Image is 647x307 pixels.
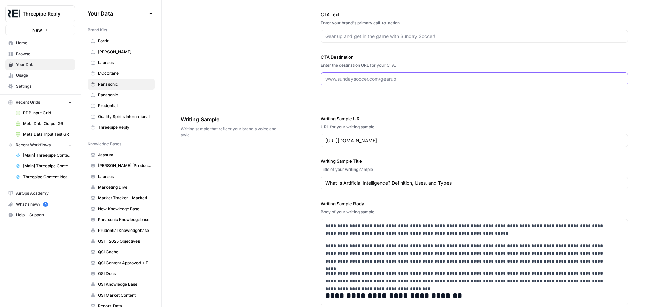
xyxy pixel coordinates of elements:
[12,108,75,118] a: PDP Input Grid
[98,81,152,87] span: Panasonic
[321,62,628,68] div: Enter the destination URL for your CTA.
[88,79,155,90] a: Panasonic
[88,100,155,111] a: Prudential
[88,214,155,225] a: Panasonic Knowledgebase
[16,72,72,79] span: Usage
[12,172,75,182] a: Threepipe Content Ideation
[16,190,72,196] span: AirOps Academy
[98,292,152,298] span: QSI Market Content
[6,199,75,209] div: What's new?
[98,217,152,223] span: Panasonic Knowledgebase
[44,203,46,206] text: 5
[5,81,75,92] a: Settings
[321,124,628,130] div: URL for your writing sample
[98,152,152,158] span: Jasnum
[23,121,72,127] span: Meta Data Output GR
[325,180,624,186] input: Game Day Gear Guide
[321,115,628,122] label: Writing Sample URL
[16,51,72,57] span: Browse
[321,209,628,215] div: Body of your writing sample
[98,174,152,180] span: Laureus
[98,38,152,44] span: Forrit
[98,92,152,98] span: Panasonic
[5,188,75,199] a: AirOps Academy
[98,206,152,212] span: New Knowledge Base
[12,150,75,161] a: [Main] Threepipe Content Producer
[98,184,152,190] span: Marketing Dive
[23,110,72,116] span: PDP Input Grid
[88,90,155,100] a: Panasonic
[16,99,40,105] span: Recent Grids
[23,152,72,158] span: [Main] Threepipe Content Producer
[321,158,628,164] label: Writing Sample Title
[16,62,72,68] span: Your Data
[5,140,75,150] button: Recent Workflows
[98,114,152,120] span: Quality Spirits International
[16,40,72,46] span: Home
[16,142,51,148] span: Recent Workflows
[325,137,624,144] input: www.sundaysoccer.com/game-day
[88,204,155,214] a: New Knowledge Base
[98,260,152,266] span: QSI Content Approved + Feedback
[98,195,152,201] span: Market Tracker - Marketing + Advertising
[98,281,152,287] span: QSI Knowledge Base
[88,171,155,182] a: Laureus
[5,25,75,35] button: New
[5,97,75,108] button: Recent Grids
[88,27,107,33] span: Brand Kits
[321,11,628,18] label: CTA Text
[43,202,48,207] a: 5
[5,38,75,49] a: Home
[98,238,152,244] span: QSI - 2025 Objectives
[98,124,152,130] span: Threepipe Reply
[32,27,42,33] span: New
[5,199,75,210] button: What's new? 5
[88,111,155,122] a: Quality Spirits International
[88,268,155,279] a: QSI Docs
[12,129,75,140] a: Meta Data Input Test GR
[321,20,628,26] div: Enter your brand's primary call-to-action.
[23,163,72,169] span: [Main] Threepipe Content Idea & Brief Generator
[88,290,155,301] a: QSI Market Content
[88,68,155,79] a: L'Occitane
[23,174,72,180] span: Threepipe Content Ideation
[88,279,155,290] a: QSI Knowledge Base
[88,141,121,147] span: Knowledge Bases
[181,126,283,138] span: Writing sample that reflect your brand's voice and style.
[88,182,155,193] a: Marketing Dive
[98,227,152,234] span: Prudential Knowledgebase
[88,257,155,268] a: QSI Content Approved + Feedback
[23,10,63,17] span: Threepipe Reply
[88,236,155,247] a: QSI - 2025 Objectives
[88,150,155,160] a: Jasnum
[98,60,152,66] span: Laureus
[98,103,152,109] span: Prudential
[325,33,624,40] input: Gear up and get in the game with Sunday Soccer!
[98,70,152,76] span: L'Occitane
[98,271,152,277] span: QSI Docs
[88,247,155,257] a: QSI Cache
[16,212,72,218] span: Help + Support
[88,193,155,204] a: Market Tracker - Marketing + Advertising
[88,122,155,133] a: Threepipe Reply
[321,166,628,173] div: Title of your writing sample
[5,59,75,70] a: Your Data
[88,36,155,47] a: Forrit
[16,83,72,89] span: Settings
[5,210,75,220] button: Help + Support
[325,75,624,82] input: www.sundaysoccer.com/gearup
[98,249,152,255] span: QSI Cache
[88,57,155,68] a: Laureus
[98,163,152,169] span: [PERSON_NAME] [Products]
[88,47,155,57] a: [PERSON_NAME]
[321,54,628,60] label: CTA Destination
[12,118,75,129] a: Meta Data Output GR
[5,49,75,59] a: Browse
[321,200,628,207] label: Writing Sample Body
[8,8,20,20] img: Threepipe Reply Logo
[5,70,75,81] a: Usage
[181,115,283,123] span: Writing Sample
[5,5,75,22] button: Workspace: Threepipe Reply
[23,131,72,137] span: Meta Data Input Test GR
[88,9,147,18] span: Your Data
